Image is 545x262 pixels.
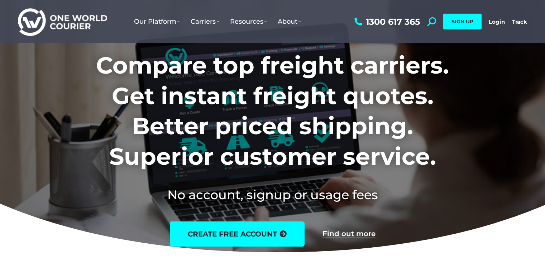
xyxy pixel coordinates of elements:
[489,18,505,25] a: Login
[451,18,473,25] span: SIGN UP
[272,10,306,33] a: About
[353,17,420,26] a: 1300 617 365
[134,18,180,25] span: Our Platform
[18,7,107,36] img: One World Courier
[191,18,219,25] span: Carriers
[230,18,267,25] span: Resources
[170,221,305,247] a: create free account
[225,10,272,33] a: Resources
[512,18,527,25] a: Track
[49,50,496,172] h1: Compare top freight carriers. Get instant freight quotes. Better priced shipping. Superior custom...
[322,230,376,238] a: Find out more
[278,18,301,25] span: About
[49,186,496,203] h2: No account, signup or usage fees
[443,14,482,29] a: SIGN UP
[129,10,185,33] a: Our Platform
[185,10,225,33] a: Carriers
